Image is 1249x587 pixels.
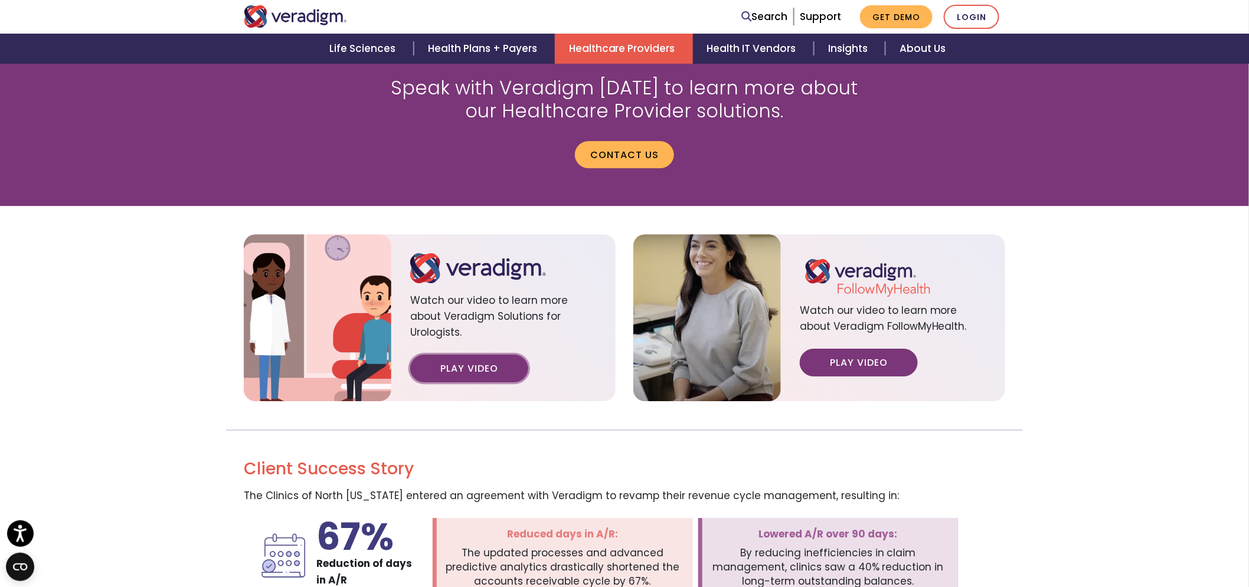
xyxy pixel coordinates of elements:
a: Support [800,9,841,24]
span: Watch our video to learn more about Veradigm Solutions for Urologists. [410,283,597,355]
span: Watch our video to learn more about Veradigm FollowMyHealth. [800,301,986,349]
img: veradigm-followmyhealth-stacked.svg [800,253,936,301]
a: Life Sciences [316,34,414,64]
a: Contact us [575,141,674,168]
a: Login [944,5,999,29]
h2: Speak with Veradigm [DATE] to learn more about our Healthcare Provider solutions. [374,77,875,122]
a: Get Demo [860,5,933,28]
span: Lowered A/R over 90 days: [708,527,949,542]
h2: Client Success Story [244,459,1005,479]
a: Health IT Vendors [693,34,814,64]
span: 67% [317,510,394,563]
a: Play Video [410,355,528,382]
span: Reduction of days in A/R [317,556,413,586]
a: Healthcare Providers [555,34,693,64]
a: Play Video [800,349,918,376]
span: Reduced days in A/R: [442,527,683,542]
img: solution-provider-fmh-video.jpg [633,234,781,401]
button: Open CMP widget [6,553,34,581]
img: logo.svg [410,253,546,283]
a: Search [741,9,787,25]
a: Insights [814,34,885,64]
a: Health Plans + Payers [414,34,555,64]
img: solution-provider-urologist-video.jpg [244,234,391,401]
span: The Clinics of North [US_STATE] entered an agreement with Veradigm to revamp their revenue cycle ... [244,488,899,503]
a: About Us [885,34,960,64]
img: Veradigm logo [244,5,347,28]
